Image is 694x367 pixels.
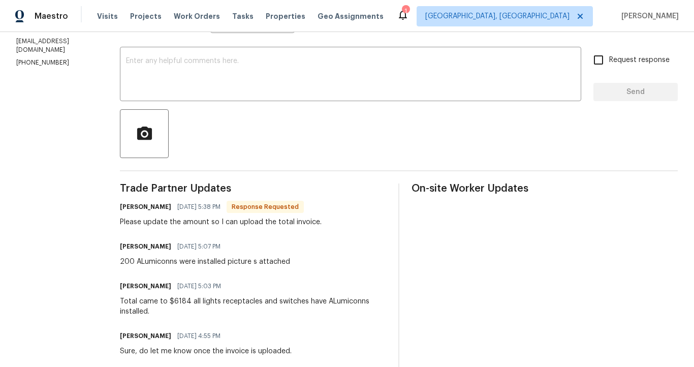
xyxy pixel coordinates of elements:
[228,202,303,212] span: Response Requested
[120,346,292,356] div: Sure, do let me know once the invoice is uploaded.
[120,241,171,252] h6: [PERSON_NAME]
[120,296,386,317] div: Total came to $6184 all lights receptacles and switches have ALumiconns installed.
[120,202,171,212] h6: [PERSON_NAME]
[120,217,322,227] div: Please update the amount so I can upload the total invoice.
[402,6,409,16] div: 1
[266,11,305,21] span: Properties
[318,11,384,21] span: Geo Assignments
[232,13,254,20] span: Tasks
[35,11,68,21] span: Maestro
[177,281,221,291] span: [DATE] 5:03 PM
[130,11,162,21] span: Projects
[412,183,678,194] span: On-site Worker Updates
[16,37,96,54] p: [EMAIL_ADDRESS][DOMAIN_NAME]
[177,241,220,252] span: [DATE] 5:07 PM
[120,183,386,194] span: Trade Partner Updates
[174,11,220,21] span: Work Orders
[16,58,96,67] p: [PHONE_NUMBER]
[425,11,570,21] span: [GEOGRAPHIC_DATA], [GEOGRAPHIC_DATA]
[609,55,670,66] span: Request response
[617,11,679,21] span: [PERSON_NAME]
[97,11,118,21] span: Visits
[120,331,171,341] h6: [PERSON_NAME]
[177,202,220,212] span: [DATE] 5:38 PM
[177,331,220,341] span: [DATE] 4:55 PM
[120,281,171,291] h6: [PERSON_NAME]
[120,257,290,267] div: 200 ALumiconns were installed picture s attached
